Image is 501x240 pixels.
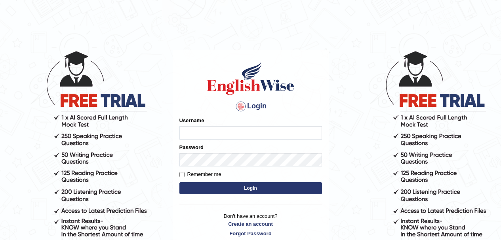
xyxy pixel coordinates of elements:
[179,182,322,194] button: Login
[179,220,322,228] a: Create an account
[179,117,204,124] label: Username
[179,100,322,113] h4: Login
[179,212,322,237] p: Don't have an account?
[179,170,221,178] label: Remember me
[179,172,185,177] input: Remember me
[179,230,322,237] a: Forgot Password
[206,60,296,96] img: Logo of English Wise sign in for intelligent practice with AI
[179,144,204,151] label: Password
